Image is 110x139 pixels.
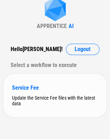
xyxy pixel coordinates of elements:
div: Hello [PERSON_NAME] ! [11,44,63,55]
div: APPRENTICE [37,23,67,29]
button: Logout [66,44,99,55]
div: Update the Service Fee files with the latest data [12,95,98,106]
span: Logout [75,46,91,52]
div: Select a workflow to execute [11,60,99,71]
div: AI [69,23,74,29]
div: Service Fee [12,84,98,91]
